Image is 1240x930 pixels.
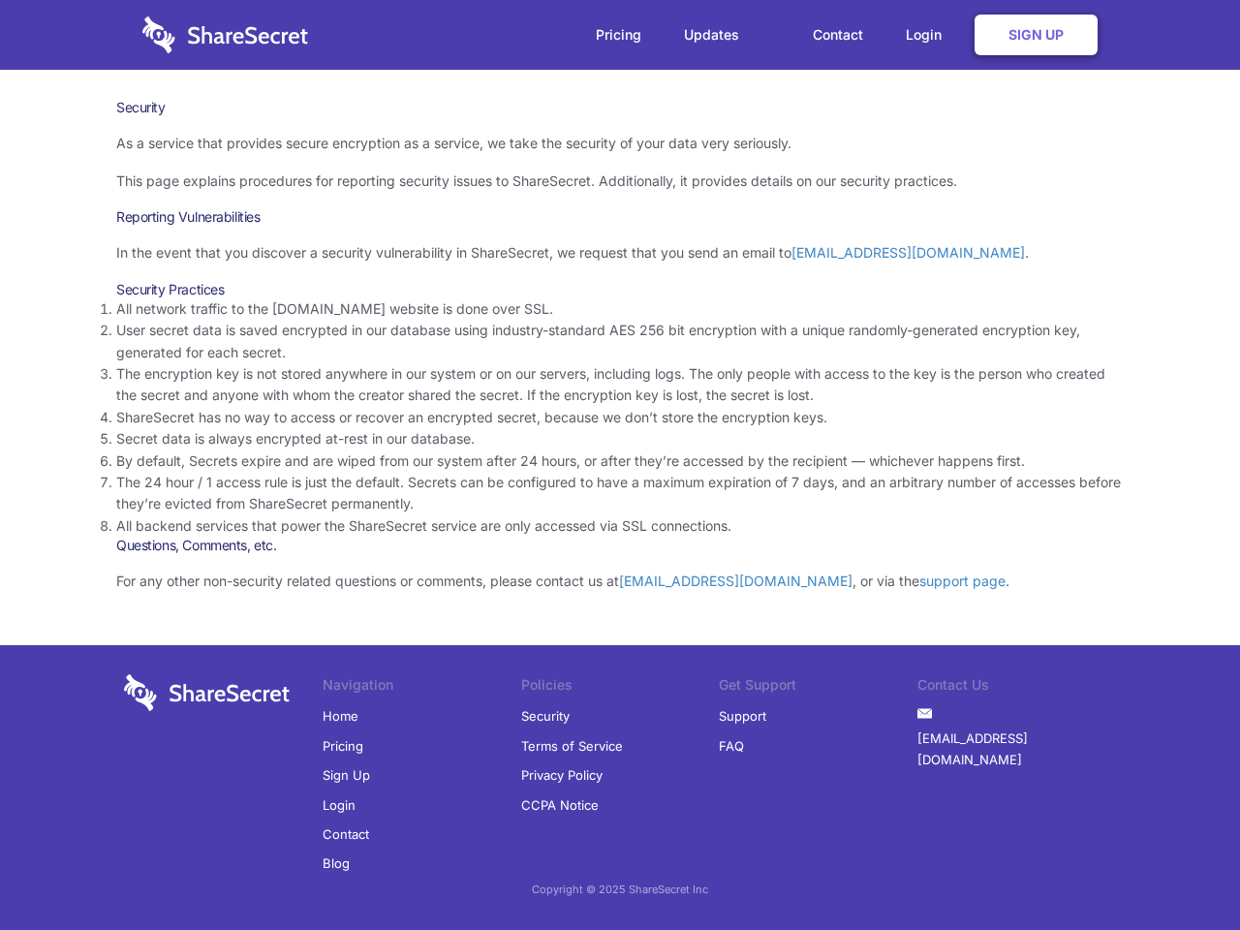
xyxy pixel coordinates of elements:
[116,133,1124,154] p: As a service that provides secure encryption as a service, we take the security of your data very...
[323,731,363,760] a: Pricing
[116,99,1124,116] h1: Security
[323,674,521,701] li: Navigation
[116,298,1124,320] li: All network traffic to the [DOMAIN_NAME] website is done over SSL.
[719,731,744,760] a: FAQ
[124,674,290,711] img: logo-wordmark-white-trans-d4663122ce5f474addd5e946df7df03e33cb6a1c49d2221995e7729f52c070b2.svg
[116,281,1124,298] h3: Security Practices
[886,5,971,65] a: Login
[116,428,1124,449] li: Secret data is always encrypted at-rest in our database.
[919,573,1006,589] a: support page
[116,363,1124,407] li: The encryption key is not stored anywhere in our system or on our servers, including logs. The on...
[116,320,1124,363] li: User secret data is saved encrypted in our database using industry-standard AES 256 bit encryptio...
[576,5,661,65] a: Pricing
[323,701,358,730] a: Home
[116,472,1124,515] li: The 24 hour / 1 access rule is just the default. Secrets can be configured to have a maximum expi...
[521,790,599,820] a: CCPA Notice
[619,573,852,589] a: [EMAIL_ADDRESS][DOMAIN_NAME]
[521,731,623,760] a: Terms of Service
[116,450,1124,472] li: By default, Secrets expire and are wiped from our system after 24 hours, or after they’re accesse...
[323,849,350,878] a: Blog
[521,760,603,790] a: Privacy Policy
[793,5,883,65] a: Contact
[116,515,1124,537] li: All backend services that power the ShareSecret service are only accessed via SSL connections.
[323,760,370,790] a: Sign Up
[116,407,1124,428] li: ShareSecret has no way to access or recover an encrypted secret, because we don’t store the encry...
[116,242,1124,263] p: In the event that you discover a security vulnerability in ShareSecret, we request that you send ...
[142,16,308,53] img: logo-wordmark-white-trans-d4663122ce5f474addd5e946df7df03e33cb6a1c49d2221995e7729f52c070b2.svg
[975,15,1098,55] a: Sign Up
[521,674,720,701] li: Policies
[323,820,369,849] a: Contact
[719,701,766,730] a: Support
[116,571,1124,592] p: For any other non-security related questions or comments, please contact us at , or via the .
[719,674,917,701] li: Get Support
[116,208,1124,226] h3: Reporting Vulnerabilities
[323,790,356,820] a: Login
[917,724,1116,775] a: [EMAIL_ADDRESS][DOMAIN_NAME]
[791,244,1025,261] a: [EMAIL_ADDRESS][DOMAIN_NAME]
[521,701,570,730] a: Security
[917,674,1116,701] li: Contact Us
[116,170,1124,192] p: This page explains procedures for reporting security issues to ShareSecret. Additionally, it prov...
[116,537,1124,554] h3: Questions, Comments, etc.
